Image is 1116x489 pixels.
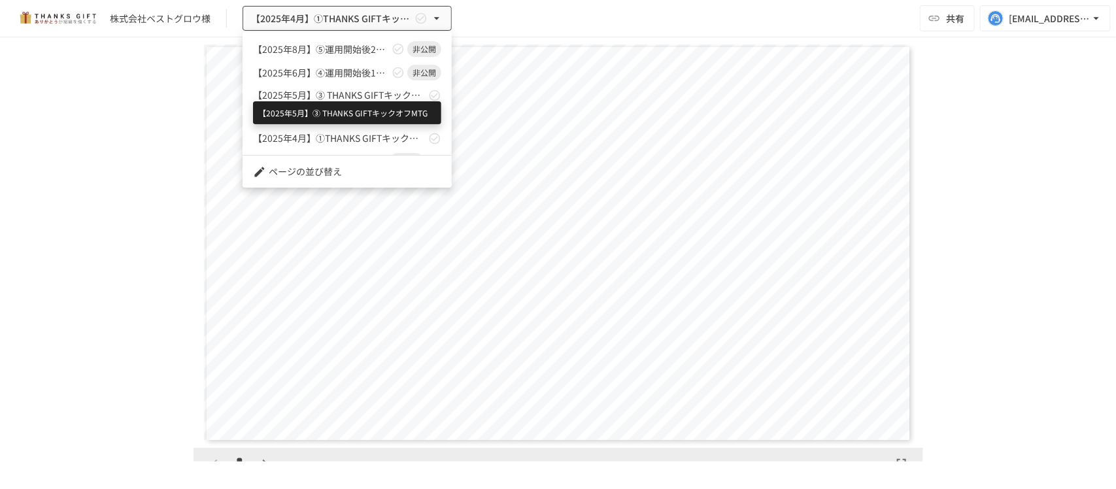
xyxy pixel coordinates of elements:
[253,131,426,145] span: 【2025年4月】①THANKS GIFTキックオフMTG
[407,43,441,55] span: 非公開
[253,42,389,56] span: 【2025年8月】⑤運用開始後2回目 振り返りMTG
[253,110,426,124] span: 【2025年4月】② THANKS GIFTキックオフMTG
[243,161,452,182] li: ページの並び替え
[253,66,389,80] span: 【2025年6月】④運用開始後1回目 振り返りMTG
[253,154,371,168] span: サーベイ回答URL共有ページ
[253,88,426,102] span: 【2025年5月】➂ THANKS GIFTキックオフMTG
[407,67,441,78] span: 非公開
